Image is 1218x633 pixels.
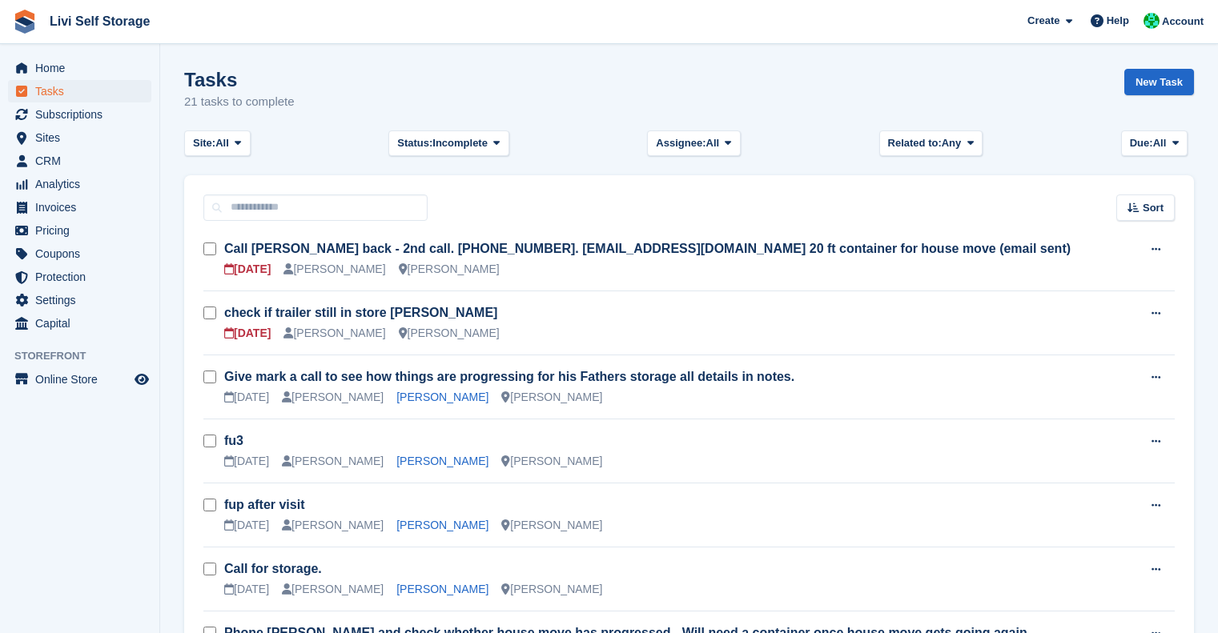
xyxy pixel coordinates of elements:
[8,57,151,79] a: menu
[396,455,488,467] a: [PERSON_NAME]
[1107,13,1129,29] span: Help
[888,135,942,151] span: Related to:
[35,57,131,79] span: Home
[224,389,269,406] div: [DATE]
[647,130,741,157] button: Assignee: All
[132,370,151,389] a: Preview store
[1162,14,1204,30] span: Account
[8,266,151,288] a: menu
[282,581,384,598] div: [PERSON_NAME]
[282,389,384,406] div: [PERSON_NAME]
[13,10,37,34] img: stora-icon-8386f47178a22dfd0bd8f6a31ec36ba5ce8667c1dd55bd0f319d3a0aa187defe.svg
[8,80,151,102] a: menu
[879,130,983,157] button: Related to: Any
[8,219,151,242] a: menu
[43,8,156,34] a: Livi Self Storage
[942,135,962,151] span: Any
[35,80,131,102] span: Tasks
[35,289,131,311] span: Settings
[215,135,229,151] span: All
[283,325,385,342] div: [PERSON_NAME]
[656,135,705,151] span: Assignee:
[184,130,251,157] button: Site: All
[14,348,159,364] span: Storefront
[8,196,151,218] a: menu
[1124,69,1194,95] a: New Task
[224,498,304,511] a: fup after visit
[224,517,269,534] div: [DATE]
[35,368,131,391] span: Online Store
[399,261,500,278] div: [PERSON_NAME]
[706,135,720,151] span: All
[501,517,602,534] div: [PERSON_NAME]
[501,581,602,598] div: [PERSON_NAME]
[501,453,602,470] div: [PERSON_NAME]
[35,150,131,172] span: CRM
[1144,13,1160,29] img: Joe Robertson
[1130,135,1153,151] span: Due:
[282,517,384,534] div: [PERSON_NAME]
[224,434,243,447] a: fu3
[224,242,1071,255] a: Call [PERSON_NAME] back - 2nd call. [PHONE_NUMBER]. [EMAIL_ADDRESS][DOMAIN_NAME] 20 ft container ...
[184,93,295,111] p: 21 tasks to complete
[35,196,131,218] span: Invoices
[396,391,488,403] a: [PERSON_NAME]
[8,173,151,195] a: menu
[399,325,500,342] div: [PERSON_NAME]
[501,389,602,406] div: [PERSON_NAME]
[35,173,131,195] span: Analytics
[224,261,271,278] div: [DATE]
[8,368,151,391] a: menu
[35,219,131,242] span: Pricing
[35,103,131,126] span: Subscriptions
[283,261,385,278] div: [PERSON_NAME]
[8,242,151,265] a: menu
[224,562,322,575] a: Call for storage.
[388,130,509,157] button: Status: Incomplete
[8,312,151,335] a: menu
[1121,130,1188,157] button: Due: All
[282,453,384,470] div: [PERSON_NAME]
[35,242,131,265] span: Coupons
[224,581,269,598] div: [DATE]
[35,266,131,288] span: Protection
[1143,200,1164,216] span: Sort
[396,583,488,595] a: [PERSON_NAME]
[397,135,432,151] span: Status:
[1153,135,1167,151] span: All
[224,370,794,383] a: Give mark a call to see how things are progressing for his Fathers storage all details in notes.
[35,312,131,335] span: Capital
[8,150,151,172] a: menu
[35,126,131,149] span: Sites
[1027,13,1059,29] span: Create
[432,135,488,151] span: Incomplete
[396,519,488,531] a: [PERSON_NAME]
[224,325,271,342] div: [DATE]
[8,289,151,311] a: menu
[184,69,295,90] h1: Tasks
[193,135,215,151] span: Site:
[8,103,151,126] a: menu
[224,453,269,470] div: [DATE]
[8,126,151,149] a: menu
[224,306,497,319] a: check if trailer still in store [PERSON_NAME]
